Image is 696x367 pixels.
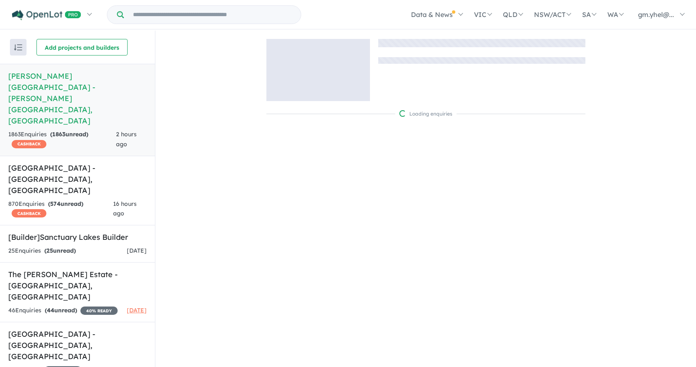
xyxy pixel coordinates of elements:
span: 44 [47,307,54,314]
span: [DATE] [127,307,147,314]
span: 25 [46,247,53,254]
span: 40 % READY [80,307,118,315]
div: 1863 Enquir ies [8,130,116,150]
span: 16 hours ago [113,200,137,217]
button: Add projects and builders [36,39,128,56]
strong: ( unread) [45,307,77,314]
div: Loading enquiries [399,110,452,118]
span: gm.yhel@... [638,10,674,19]
h5: The [PERSON_NAME] Estate - [GEOGRAPHIC_DATA] , [GEOGRAPHIC_DATA] [8,269,147,302]
div: 46 Enquir ies [8,306,118,316]
span: [DATE] [127,247,147,254]
strong: ( unread) [50,130,88,138]
div: 25 Enquir ies [8,246,76,256]
span: CASHBACK [12,140,46,148]
h5: [GEOGRAPHIC_DATA] - [GEOGRAPHIC_DATA] , [GEOGRAPHIC_DATA] [8,162,147,196]
h5: [Builder] Sanctuary Lakes Builder [8,232,147,243]
h5: [GEOGRAPHIC_DATA] - [GEOGRAPHIC_DATA] , [GEOGRAPHIC_DATA] [8,328,147,362]
span: 1863 [52,130,65,138]
strong: ( unread) [48,200,83,208]
span: CASHBACK [12,209,46,217]
span: 2 hours ago [116,130,137,148]
span: 574 [50,200,60,208]
img: sort.svg [14,44,22,51]
input: Try estate name, suburb, builder or developer [126,6,299,24]
h5: [PERSON_NAME][GEOGRAPHIC_DATA] - [PERSON_NAME][GEOGRAPHIC_DATA] , [GEOGRAPHIC_DATA] [8,70,147,126]
img: Openlot PRO Logo White [12,10,81,20]
div: 870 Enquir ies [8,199,113,219]
strong: ( unread) [44,247,76,254]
